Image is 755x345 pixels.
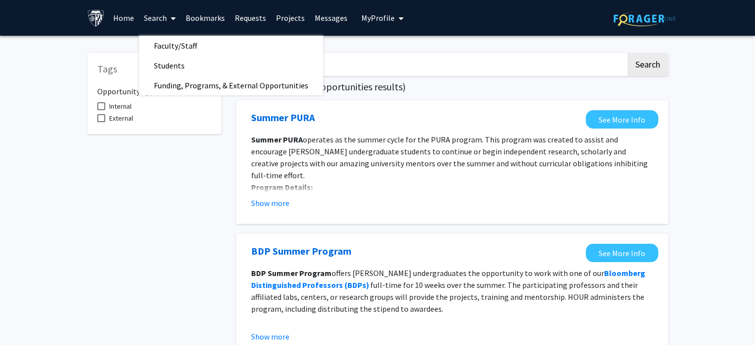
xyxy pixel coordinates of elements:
[139,58,323,73] a: Students
[251,331,289,343] button: Show more
[109,112,133,124] span: External
[236,81,668,93] h5: Page of ( total opportunities results)
[97,63,211,75] h5: Tags
[310,0,352,35] a: Messages
[627,53,668,76] button: Search
[236,53,626,76] input: Search Keywords
[139,75,323,95] span: Funding, Programs, & External Opportunities
[230,0,271,35] a: Requests
[87,9,105,27] img: Johns Hopkins University Logo
[251,267,653,315] p: offers [PERSON_NAME] undergraduates the opportunity to work with one of our full-time for 10 week...
[586,244,658,262] a: Opens in a new tab
[251,135,303,144] strong: Summer PURA
[586,110,658,129] a: Opens in a new tab
[251,110,315,125] a: Opens in a new tab
[108,0,139,35] a: Home
[139,38,323,53] a: Faculty/Staff
[251,244,351,259] a: Opens in a new tab
[614,11,676,26] img: ForagerOne Logo
[251,197,289,209] button: Show more
[251,182,313,192] strong: Program Details:
[361,13,395,23] span: My Profile
[139,78,323,93] a: Funding, Programs, & External Opportunities
[271,0,310,35] a: Projects
[97,79,211,96] h6: Opportunity Type
[7,300,42,338] iframe: Chat
[251,135,648,180] span: operates as the summer cycle for the PURA program. This program was created to assist and encoura...
[109,100,132,112] span: Internal
[139,0,181,35] a: Search
[139,56,200,75] span: Students
[251,268,332,278] strong: BDP Summer Program
[181,0,230,35] a: Bookmarks
[139,36,212,56] span: Faculty/Staff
